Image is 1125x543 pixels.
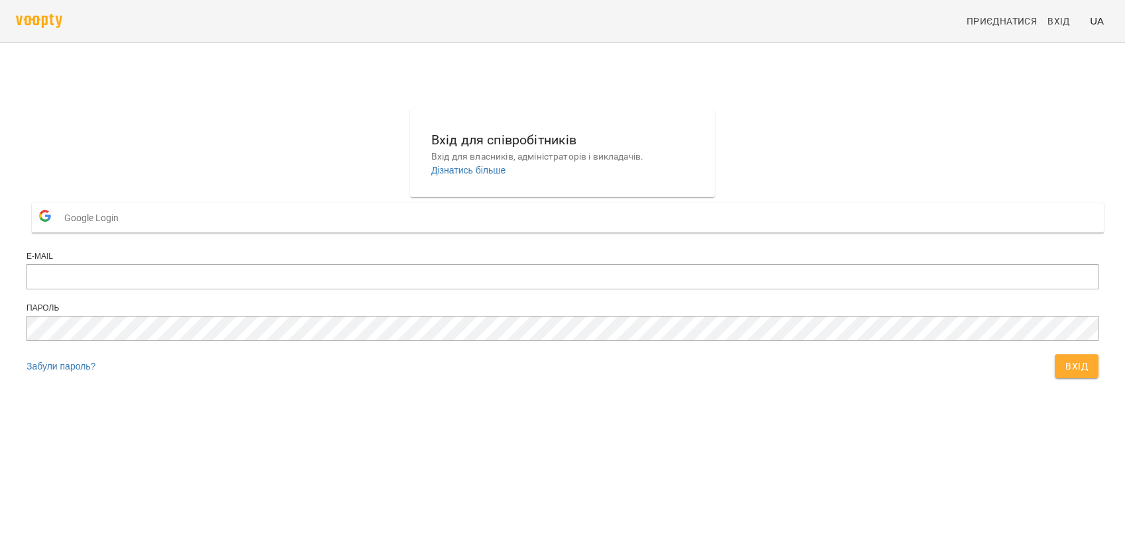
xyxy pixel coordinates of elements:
[64,205,125,231] span: Google Login
[16,14,62,28] img: voopty.png
[1085,9,1109,33] button: UA
[431,130,694,150] h6: Вхід для співробітників
[431,150,694,164] p: Вхід для власників, адміністраторів і викладачів.
[32,203,1104,232] button: Google Login
[27,251,1098,262] div: E-mail
[1065,358,1088,374] span: Вхід
[1047,13,1070,29] span: Вхід
[421,119,704,187] button: Вхід для співробітниківВхід для власників, адміністраторів і викладачів.Дізнатись більше
[431,165,506,175] a: Дізнатись більше
[961,9,1042,33] a: Приєднатися
[27,303,1098,314] div: Пароль
[967,13,1037,29] span: Приєднатися
[27,361,95,371] a: Забули пароль?
[1042,9,1085,33] a: Вхід
[1090,14,1104,28] span: UA
[1055,354,1098,378] button: Вхід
